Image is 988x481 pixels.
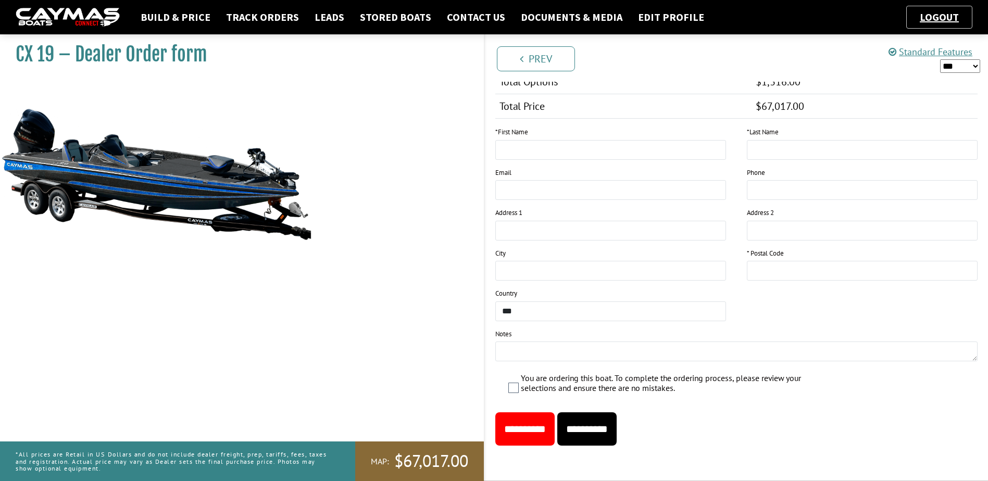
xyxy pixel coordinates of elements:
[495,208,522,218] label: Address 1
[442,10,510,24] a: Contact Us
[355,10,436,24] a: Stored Boats
[747,208,774,218] label: Address 2
[309,10,349,24] a: Leads
[516,10,628,24] a: Documents & Media
[521,373,803,396] label: You are ordering this boat. To complete the ordering process, please review your selections and e...
[16,8,120,27] img: caymas-dealer-connect-2ed40d3bc7270c1d8d7ffb4b79bf05adc795679939227970def78ec6f6c03838.gif
[371,456,389,467] span: MAP:
[747,248,784,259] label: * Postal Code
[495,168,511,178] label: Email
[747,127,779,137] label: Last Name
[495,248,506,259] label: City
[495,70,752,94] td: Total Options
[756,99,804,113] span: $67,017.00
[889,46,972,58] a: Standard Features
[497,46,575,71] a: Prev
[633,10,709,24] a: Edit Profile
[135,10,216,24] a: Build & Price
[495,127,528,137] label: First Name
[747,168,765,178] label: Phone
[915,10,964,23] a: Logout
[355,441,484,481] a: MAP:$67,017.00
[221,10,304,24] a: Track Orders
[756,75,801,88] span: $1,316.00
[495,288,517,299] label: Country
[394,450,468,472] span: $67,017.00
[16,446,332,477] p: *All prices are Retail in US Dollars and do not include dealer freight, prep, tariffs, fees, taxe...
[495,329,511,339] label: Notes
[495,94,752,119] td: Total Price
[16,43,458,66] h1: CX 19 – Dealer Order form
